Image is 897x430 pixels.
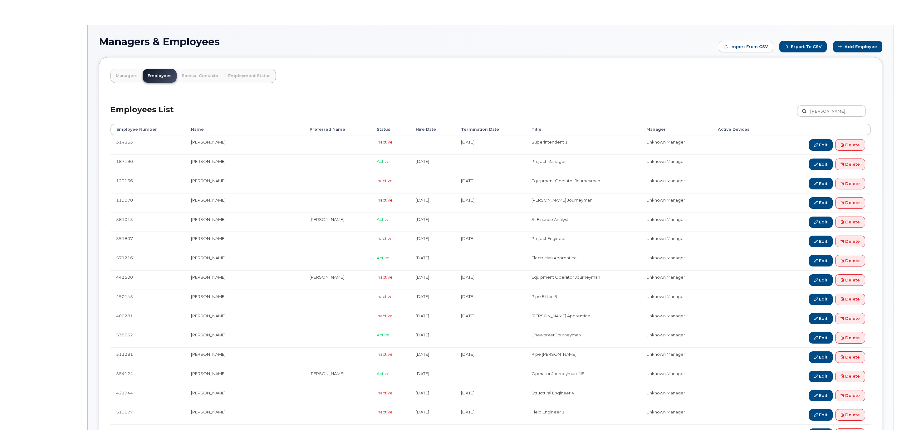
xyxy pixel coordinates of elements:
a: Edit [809,236,833,247]
a: Delete [835,332,865,344]
th: Name [185,124,304,135]
td: 538652 [110,328,185,347]
li: Unknown Manager [646,332,707,338]
a: Edit [809,255,833,266]
li: Unknown Manager [646,274,707,280]
td: [PERSON_NAME] [185,135,304,154]
td: 421944 [110,386,185,405]
a: Delete [835,313,865,325]
td: 571216 [110,251,185,270]
td: Operator Journeyman INF [526,367,640,386]
a: Delete [835,390,865,402]
li: Unknown Manager [646,197,707,203]
span: Active [377,255,390,260]
a: Edit [809,139,833,151]
td: [DATE] [410,251,455,270]
td: [DATE] [410,367,455,386]
span: Inactive [377,390,393,395]
a: Edit [809,409,833,421]
td: [PERSON_NAME] Journeyman [526,193,640,213]
a: Edit [809,217,833,228]
span: Inactive [377,236,393,241]
li: Unknown Manager [646,217,707,222]
td: [PERSON_NAME] [185,386,304,405]
td: Superintendent 1 [526,135,640,154]
td: Project Manager [526,154,640,174]
td: 119070 [110,193,185,213]
a: Edit [809,371,833,382]
li: Unknown Manager [646,236,707,242]
td: [PERSON_NAME] [185,232,304,251]
span: Inactive [377,294,393,299]
a: Delete [835,351,865,363]
a: Delete [835,159,865,170]
span: Active [377,371,390,376]
th: Preferred Name [304,124,371,135]
a: Edit [809,274,833,286]
li: Unknown Manager [646,255,707,261]
td: [DATE] [410,270,455,290]
a: Employment Status [223,69,276,83]
li: Unknown Manager [646,294,707,300]
td: [DATE] [410,309,455,328]
td: [DATE] [455,135,526,154]
td: 490145 [110,290,185,309]
td: 314363 [110,135,185,154]
a: Export to CSV [779,41,827,52]
th: Title [526,124,640,135]
span: Inactive [377,409,393,414]
li: Unknown Manager [646,313,707,319]
td: [PERSON_NAME] [185,213,304,232]
th: Manager [641,124,713,135]
span: Inactive [377,275,393,280]
th: Employee Number [110,124,185,135]
td: [PERSON_NAME] [304,367,371,386]
td: [PERSON_NAME] [185,309,304,328]
li: Unknown Manager [646,139,707,145]
td: 581013 [110,213,185,232]
td: [DATE] [455,405,526,424]
td: Sr Finance Analyst [526,213,640,232]
td: Project Engineer [526,232,640,251]
td: Pipe [PERSON_NAME] [526,347,640,367]
a: Add Employee [833,41,882,52]
a: Delete [835,294,865,305]
td: Field Engineer 1 [526,405,640,424]
td: Pipe Fitter-6 [526,290,640,309]
td: 400281 [110,309,185,328]
span: Inactive [377,313,393,318]
a: Delete [835,274,865,286]
li: Unknown Manager [646,159,707,164]
td: [DATE] [455,270,526,290]
a: Delete [835,197,865,209]
a: Edit [809,159,833,170]
a: Edit [809,178,833,189]
td: [DATE] [455,309,526,328]
td: 443500 [110,270,185,290]
a: Edit [809,197,833,209]
td: 513281 [110,347,185,367]
a: Edit [809,332,833,344]
td: 391807 [110,232,185,251]
span: Inactive [377,139,393,144]
a: Delete [835,255,865,266]
li: Unknown Manager [646,178,707,184]
a: Employees [143,69,177,83]
td: [PERSON_NAME] [304,213,371,232]
td: [DATE] [410,347,455,367]
a: Delete [835,409,865,421]
th: Hire Date [410,124,455,135]
span: Inactive [377,352,393,357]
td: [PERSON_NAME] [185,347,304,367]
a: Edit [809,313,833,325]
span: Active [377,217,390,222]
td: [PERSON_NAME] [185,367,304,386]
td: [DATE] [455,386,526,405]
td: 519677 [110,405,185,424]
a: Delete [835,236,865,247]
td: Electrician Apprentice [526,251,640,270]
th: Termination Date [455,124,526,135]
form: Import from CSV [719,41,773,52]
h2: Employees List [110,105,174,124]
td: [PERSON_NAME] [185,154,304,174]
